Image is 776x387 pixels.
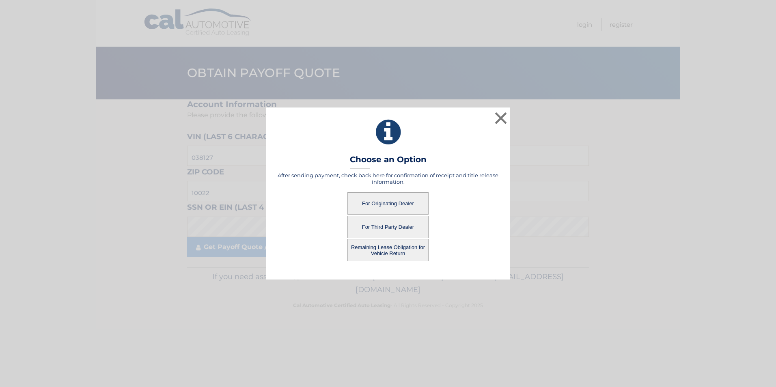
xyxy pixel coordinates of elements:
[276,172,500,185] h5: After sending payment, check back here for confirmation of receipt and title release information.
[350,155,427,169] h3: Choose an Option
[347,192,429,215] button: For Originating Dealer
[347,239,429,261] button: Remaining Lease Obligation for Vehicle Return
[347,216,429,238] button: For Third Party Dealer
[493,110,509,126] button: ×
